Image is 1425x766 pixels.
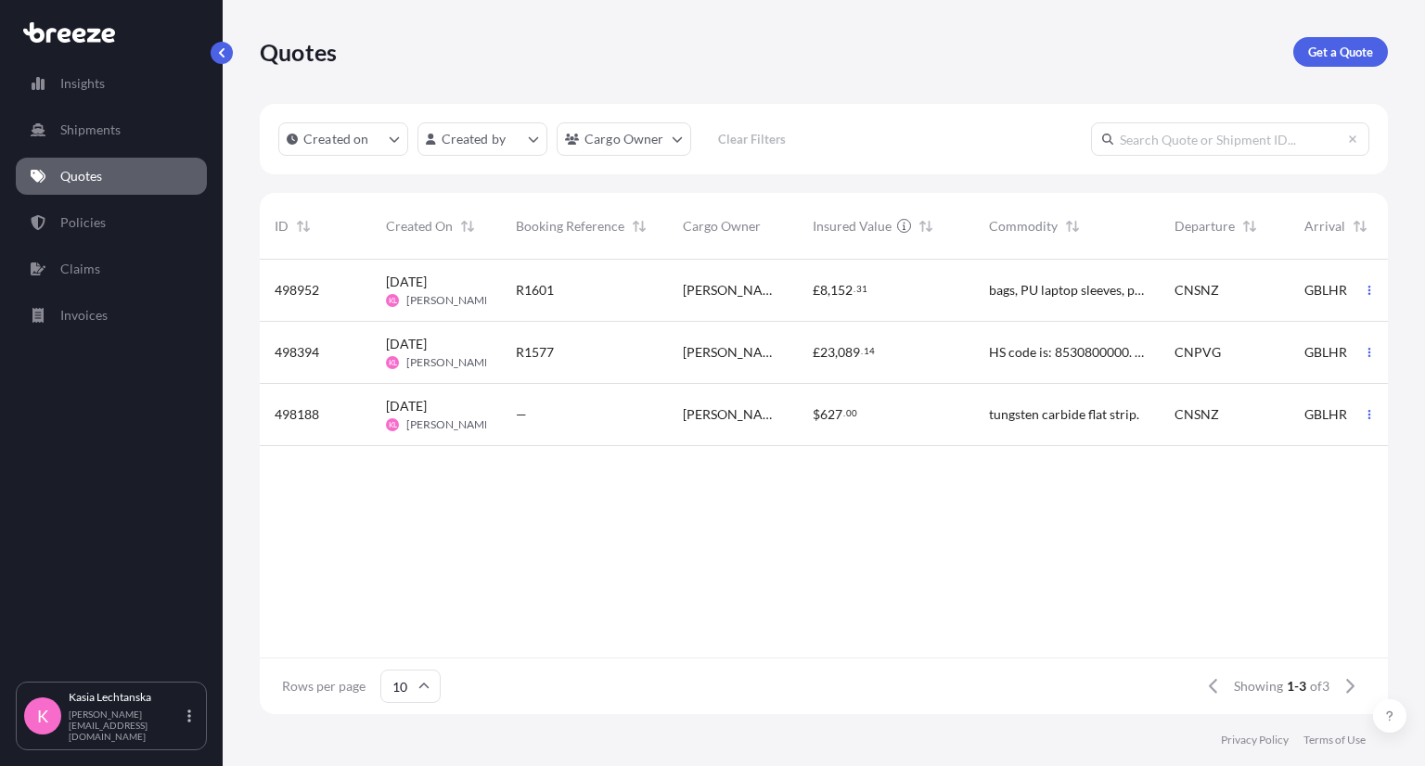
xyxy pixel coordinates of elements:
a: Quotes [16,158,207,195]
span: KL [389,415,397,434]
span: £ [813,346,820,359]
span: . [854,286,855,292]
button: Sort [915,215,937,237]
span: K [37,707,48,725]
button: Sort [292,215,315,237]
p: Claims [60,260,100,278]
span: R1577 [516,343,554,362]
span: Rows per page [282,677,366,696]
p: Shipments [60,121,121,139]
p: Invoices [60,306,108,325]
span: [DATE] [386,397,427,415]
p: Cargo Owner [584,130,664,148]
span: 23 [820,346,835,359]
span: KL [389,353,397,372]
a: Privacy Policy [1221,733,1289,747]
button: Sort [1239,215,1261,237]
span: Departure [1175,217,1235,236]
span: 1-3 [1287,677,1306,696]
span: KL [389,291,397,310]
p: Clear Filters [718,130,786,148]
button: createdBy Filter options [417,122,547,156]
span: CNPVG [1175,343,1221,362]
span: — [516,405,527,424]
span: GBLHR [1304,281,1347,300]
span: Commodity [989,217,1058,236]
span: [PERSON_NAME] [406,355,494,370]
button: Sort [628,215,650,237]
span: Showing [1234,677,1283,696]
input: Search Quote or Shipment ID... [1091,122,1369,156]
span: 14 [864,348,875,354]
span: £ [813,284,820,297]
span: bags, PU laptop sleeves, phone vcovers [989,281,1145,300]
p: [PERSON_NAME][EMAIL_ADDRESS][DOMAIN_NAME] [69,709,184,742]
span: 498952 [275,281,319,300]
button: cargoOwner Filter options [557,122,691,156]
span: HS code is: 8530800000. As it is highways traffic signage. [989,343,1145,362]
span: 8 [820,284,828,297]
span: [DATE] [386,273,427,291]
span: [PERSON_NAME] [406,417,494,432]
span: Insured Value [813,217,892,236]
span: Booking Reference [516,217,624,236]
span: [PERSON_NAME] [683,405,783,424]
p: Insights [60,74,105,93]
button: Sort [456,215,479,237]
span: Cargo Owner [683,217,761,236]
span: [PERSON_NAME] [406,293,494,308]
span: ID [275,217,289,236]
p: Created on [303,130,369,148]
span: 00 [846,410,857,416]
button: Sort [1349,215,1371,237]
span: CNSNZ [1175,281,1219,300]
button: Clear Filters [700,124,804,154]
p: Quotes [260,37,337,67]
a: Policies [16,204,207,241]
span: 498188 [275,405,319,424]
a: Shipments [16,111,207,148]
span: . [843,410,845,416]
span: of 3 [1310,677,1329,696]
span: , [835,346,838,359]
p: Policies [60,213,106,232]
a: Terms of Use [1303,733,1366,747]
span: 152 [830,284,853,297]
p: Quotes [60,167,102,185]
span: GBLHR [1304,343,1347,362]
span: 31 [856,286,867,292]
span: [PERSON_NAME] [683,343,783,362]
p: Get a Quote [1308,43,1373,61]
p: Created by [442,130,507,148]
p: Kasia Lechtanska [69,690,184,705]
a: Invoices [16,297,207,334]
a: Claims [16,250,207,287]
span: Created On [386,217,453,236]
span: [DATE] [386,335,427,353]
span: [PERSON_NAME] - PU [683,281,783,300]
span: . [861,348,863,354]
span: 089 [838,346,860,359]
span: tungsten carbide flat strip. [989,405,1139,424]
span: 627 [820,408,842,421]
span: , [828,284,830,297]
span: Arrival [1304,217,1345,236]
a: Get a Quote [1293,37,1388,67]
button: createdOn Filter options [278,122,408,156]
span: $ [813,408,820,421]
span: CNSNZ [1175,405,1219,424]
span: GBLHR [1304,405,1347,424]
span: 498394 [275,343,319,362]
button: Sort [1061,215,1084,237]
a: Insights [16,65,207,102]
span: R1601 [516,281,554,300]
